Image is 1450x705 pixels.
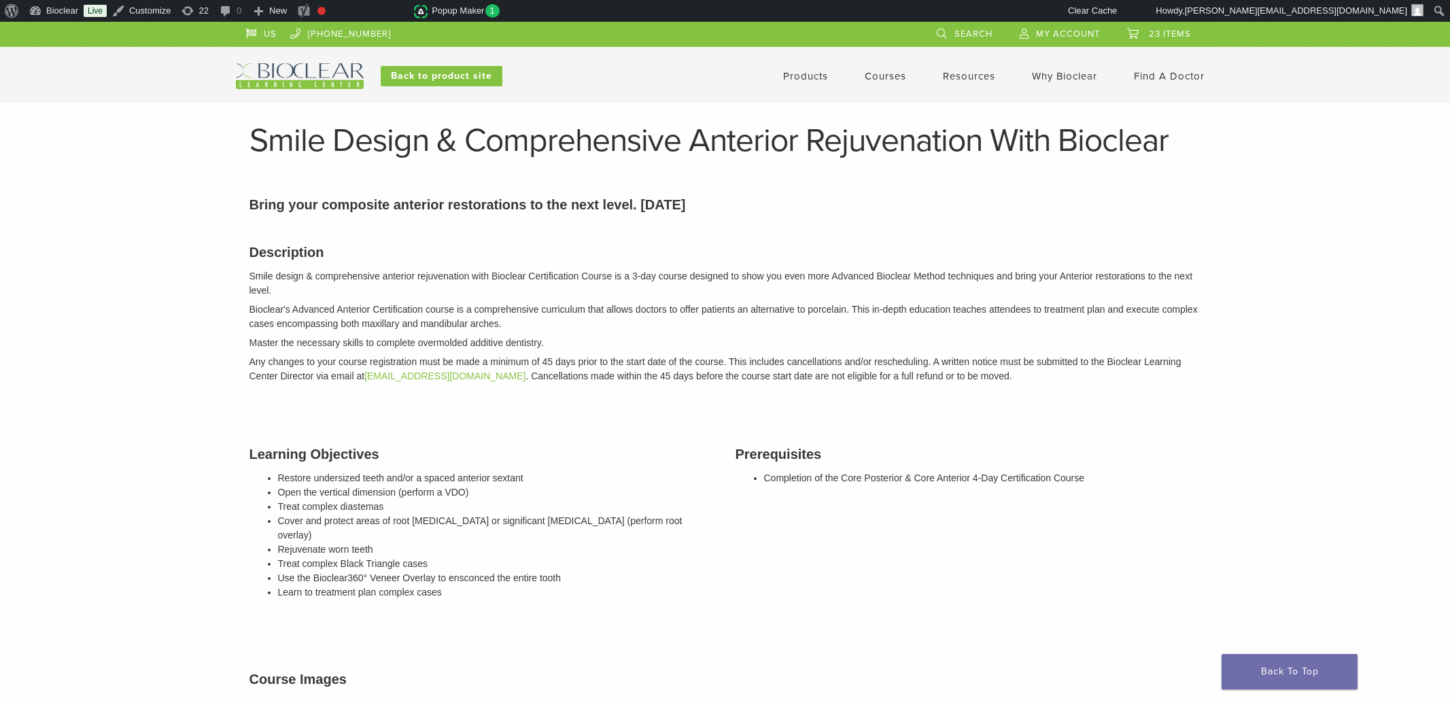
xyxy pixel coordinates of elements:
a: Back To Top [1222,654,1358,689]
a: [EMAIL_ADDRESS][DOMAIN_NAME] [364,371,525,381]
span: Search [954,29,992,39]
a: Courses [865,70,906,82]
p: Smile design & comprehensive anterior rejuvenation with Bioclear Certification Course is a 3-day ... [249,269,1201,298]
h1: Smile Design & Comprehensive Anterior Rejuvenation With Bioclear [249,124,1201,157]
img: Views over 48 hours. Click for more Jetpack Stats. [338,3,414,20]
a: 23 items [1127,22,1191,42]
span: 23 items [1149,29,1191,39]
li: Completion of the Core Posterior & Core Anterior 4-Day Certification Course [764,471,1201,485]
li: Cover and protect areas of root [MEDICAL_DATA] or significant [MEDICAL_DATA] (perform root overlay) [278,514,715,543]
li: Use the Bioclear [278,571,715,585]
p: Master the necessary skills to complete overmolded additive dentistry. [249,336,1201,350]
li: Rejuvenate worn teeth [278,543,715,557]
li: Open the vertical dimension (perform a VDO) [278,485,715,500]
span: 1 [485,4,500,18]
p: Bring your composite anterior restorations to the next level. [DATE] [249,194,1201,215]
h3: Prerequisites [736,444,1201,464]
h3: Learning Objectives [249,444,715,464]
p: Bioclear's Advanced Anterior Certification course is a comprehensive curriculum that allows docto... [249,303,1201,331]
a: Search [937,22,992,42]
h3: Course Images [249,669,1201,689]
span: Learn to treatment plan complex cases [278,587,442,598]
a: Find A Doctor [1134,70,1205,82]
li: Restore undersized teeth and/or a spaced anterior sextant [278,471,715,485]
em: Any changes to your course registration must be made a minimum of 45 days prior to the start date... [249,356,1181,381]
h3: Description [249,242,1201,262]
a: US [246,22,277,42]
img: Bioclear [236,63,364,89]
span: [PERSON_NAME][EMAIL_ADDRESS][DOMAIN_NAME] [1185,5,1407,16]
li: Treat complex Black Triangle cases [278,557,715,571]
a: Back to product site [381,66,502,86]
span: 360° Veneer Overlay to ensconced the entire tooth [347,572,561,583]
a: Why Bioclear [1032,70,1097,82]
a: [PHONE_NUMBER] [290,22,391,42]
a: Products [783,70,828,82]
div: Focus keyphrase not set [317,7,326,15]
a: Live [84,5,107,17]
li: Treat complex diastemas [278,500,715,514]
span: My Account [1036,29,1100,39]
a: My Account [1020,22,1100,42]
a: Resources [943,70,995,82]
